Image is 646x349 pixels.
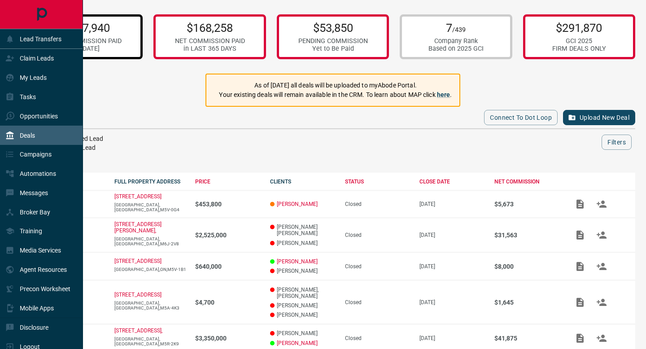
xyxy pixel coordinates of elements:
[277,201,318,207] a: [PERSON_NAME]
[552,21,606,35] p: $291,870
[270,224,336,236] p: [PERSON_NAME] [PERSON_NAME]
[552,45,606,52] div: FIRM DEALS ONLY
[219,90,452,100] p: Your existing deals will remain available in the CRM. To learn about MAP click .
[552,37,606,45] div: GCI 2025
[219,81,452,90] p: As of [DATE] all deals will be uploaded to myAbode Portal.
[591,201,612,207] span: Match Clients
[428,37,484,45] div: Company Rank
[345,299,411,305] div: Closed
[345,335,411,341] div: Closed
[563,110,635,125] button: Upload New Deal
[428,45,484,52] div: Based on 2025 GCI
[277,258,318,265] a: [PERSON_NAME]
[52,21,122,35] p: $147,940
[270,302,336,309] p: [PERSON_NAME]
[602,135,632,150] button: Filters
[114,301,186,310] p: [GEOGRAPHIC_DATA],[GEOGRAPHIC_DATA],M5A-4K3
[428,21,484,35] p: 7
[437,91,450,98] a: here
[494,179,560,185] div: NET COMMISSION
[52,37,122,45] div: NET COMMISSION PAID
[419,335,485,341] p: [DATE]
[270,268,336,274] p: [PERSON_NAME]
[591,263,612,269] span: Match Clients
[419,179,485,185] div: CLOSE DATE
[195,201,261,208] p: $453,800
[175,37,245,45] div: NET COMMISSION PAID
[494,335,560,342] p: $41,875
[419,263,485,270] p: [DATE]
[114,292,161,298] a: [STREET_ADDRESS]
[591,299,612,305] span: Match Clients
[494,263,560,270] p: $8,000
[569,263,591,269] span: Add / View Documents
[298,45,368,52] div: Yet to Be Paid
[114,202,186,212] p: [GEOGRAPHIC_DATA],[GEOGRAPHIC_DATA],M5V-0G4
[569,335,591,341] span: Add / View Documents
[277,340,318,346] a: [PERSON_NAME]
[569,201,591,207] span: Add / View Documents
[494,231,560,239] p: $31,563
[195,231,261,239] p: $2,525,000
[345,232,411,238] div: Closed
[114,336,186,346] p: [GEOGRAPHIC_DATA],[GEOGRAPHIC_DATA],M5R-2K9
[52,45,122,52] div: in [DATE]
[195,335,261,342] p: $3,350,000
[195,179,261,185] div: PRICE
[270,330,336,336] p: [PERSON_NAME]
[195,299,261,306] p: $4,700
[345,263,411,270] div: Closed
[484,110,558,125] button: Connect to Dot Loop
[419,201,485,207] p: [DATE]
[298,37,368,45] div: PENDING COMMISSION
[494,201,560,208] p: $5,673
[591,231,612,238] span: Match Clients
[175,21,245,35] p: $168,258
[569,231,591,238] span: Add / View Documents
[195,263,261,270] p: $640,000
[270,179,336,185] div: CLIENTS
[345,179,411,185] div: STATUS
[270,312,336,318] p: [PERSON_NAME]
[114,258,161,264] a: [STREET_ADDRESS]
[175,45,245,52] div: in LAST 365 DAYS
[114,327,162,334] a: [STREET_ADDRESS],
[114,267,186,272] p: [GEOGRAPHIC_DATA],ON,M5V-1B1
[270,240,336,246] p: [PERSON_NAME]
[298,21,368,35] p: $53,850
[114,179,186,185] div: FULL PROPERTY ADDRESS
[452,26,466,34] span: /439
[591,335,612,341] span: Match Clients
[419,299,485,305] p: [DATE]
[114,221,161,234] a: [STREET_ADDRESS][PERSON_NAME],
[494,299,560,306] p: $1,645
[114,193,161,200] a: [STREET_ADDRESS]
[114,236,186,246] p: [GEOGRAPHIC_DATA],[GEOGRAPHIC_DATA],M6J-2V8
[419,232,485,238] p: [DATE]
[345,201,411,207] div: Closed
[270,287,336,299] p: [PERSON_NAME], [PERSON_NAME]
[569,299,591,305] span: Add / View Documents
